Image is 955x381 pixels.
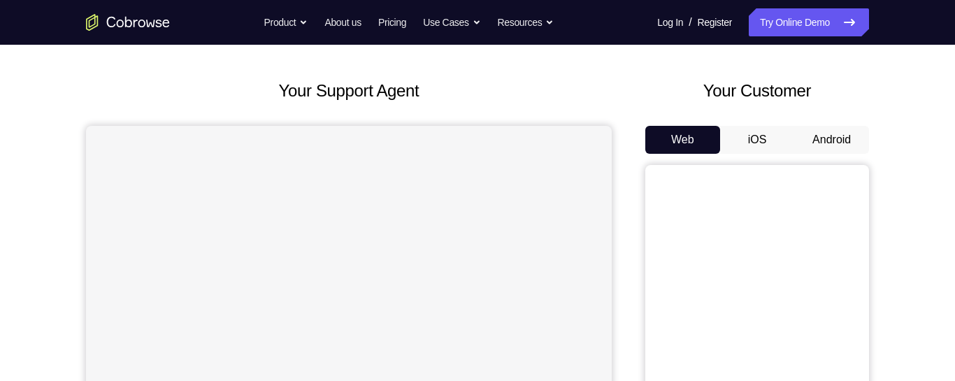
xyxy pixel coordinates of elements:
[794,126,869,154] button: Android
[86,14,170,31] a: Go to the home page
[324,8,361,36] a: About us
[689,14,691,31] span: /
[749,8,869,36] a: Try Online Demo
[264,8,308,36] button: Product
[720,126,795,154] button: iOS
[698,8,732,36] a: Register
[86,78,612,103] h2: Your Support Agent
[645,126,720,154] button: Web
[498,8,554,36] button: Resources
[657,8,683,36] a: Log In
[645,78,869,103] h2: Your Customer
[423,8,480,36] button: Use Cases
[378,8,406,36] a: Pricing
